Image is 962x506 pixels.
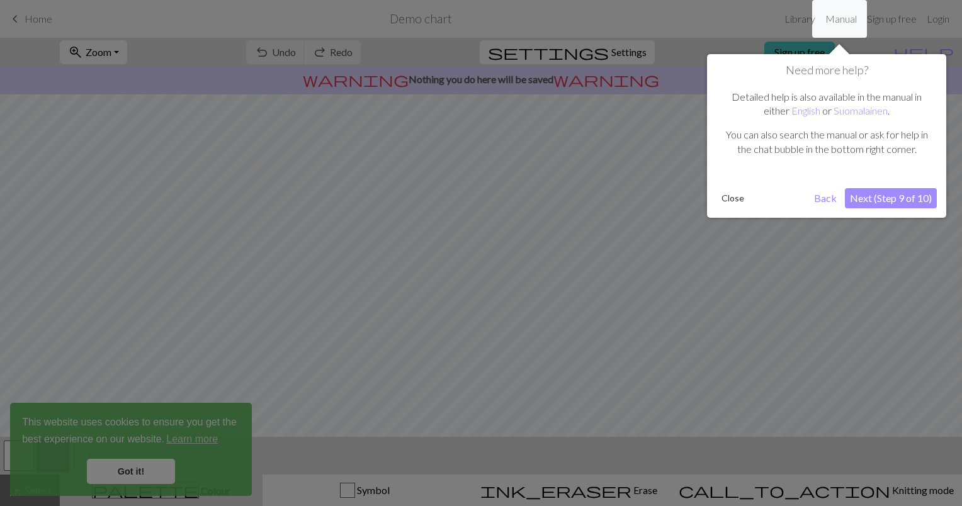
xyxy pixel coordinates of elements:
[845,188,937,208] button: Next (Step 9 of 10)
[723,90,931,118] p: Detailed help is also available in the manual in either or .
[791,104,820,116] a: English
[716,189,749,208] button: Close
[707,54,946,218] div: Need more help?
[716,64,937,77] h1: Need more help?
[723,128,931,156] p: You can also search the manual or ask for help in the chat bubble in the bottom right corner.
[834,104,888,116] a: Suomalainen
[809,188,842,208] button: Back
